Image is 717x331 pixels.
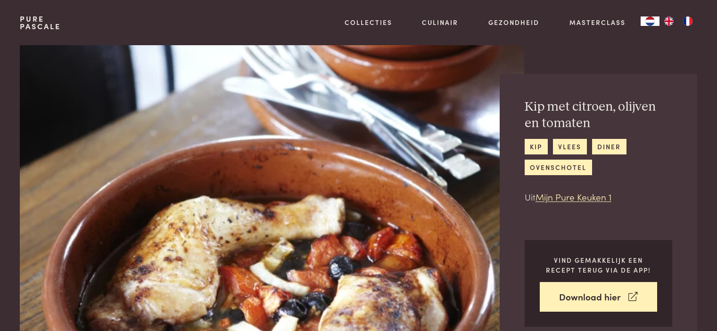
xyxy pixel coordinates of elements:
[592,139,626,154] a: diner
[488,17,539,27] a: Gezondheid
[525,99,672,131] h2: Kip met citroen, olijven en tomaten
[525,160,592,175] a: ovenschotel
[525,190,672,204] p: Uit
[553,139,587,154] a: vlees
[540,255,657,274] p: Vind gemakkelijk een recept terug via de app!
[641,16,659,26] a: NL
[540,282,657,312] a: Download hier
[536,190,611,203] a: Mijn Pure Keuken 1
[345,17,392,27] a: Collecties
[422,17,458,27] a: Culinair
[569,17,626,27] a: Masterclass
[659,16,678,26] a: EN
[678,16,697,26] a: FR
[659,16,697,26] ul: Language list
[641,16,697,26] aside: Language selected: Nederlands
[641,16,659,26] div: Language
[525,139,548,154] a: kip
[20,15,61,30] a: PurePascale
